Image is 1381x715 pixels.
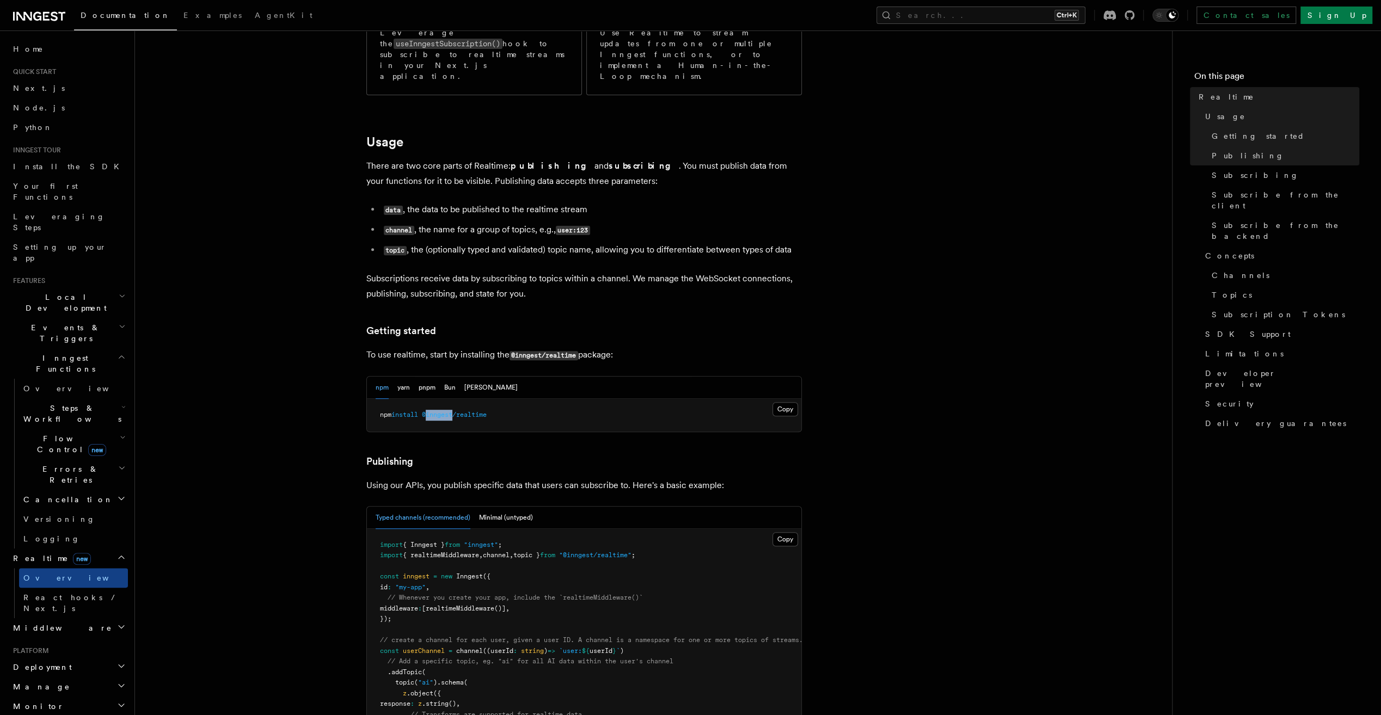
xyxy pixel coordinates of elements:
[13,182,78,201] span: Your first Functions
[1196,7,1296,24] a: Contact sales
[1205,368,1359,390] span: Developer preview
[544,647,548,655] span: )
[19,509,128,529] a: Versioning
[1054,10,1079,21] kbd: Ctrl+K
[366,454,413,469] a: Publishing
[380,551,403,559] span: import
[81,11,170,20] span: Documentation
[9,176,128,207] a: Your first Functions
[418,679,433,686] span: "ai"
[422,605,426,612] span: [
[631,551,635,559] span: ;
[1152,9,1179,22] button: Toggle dark mode
[418,605,422,612] span: :
[23,384,136,393] span: Overview
[419,377,435,399] button: pnpm
[9,662,72,673] span: Deployment
[380,583,388,591] span: id
[13,162,126,171] span: Install the SDK
[426,583,429,591] span: ,
[13,212,105,232] span: Leveraging Steps
[376,377,389,399] button: npm
[9,207,128,237] a: Leveraging Steps
[380,647,399,655] span: const
[23,593,120,613] span: React hooks / Next.js
[366,347,802,363] p: To use realtime, start by installing the package:
[464,377,518,399] button: [PERSON_NAME]
[388,594,643,601] span: // Whenever you create your app, include the `realtimeMiddleware()`
[422,668,426,676] span: (
[433,689,441,697] span: ({
[1201,246,1359,266] a: Concepts
[1201,324,1359,344] a: SDK Support
[479,507,533,529] button: Minimal (untyped)
[1205,329,1291,340] span: SDK Support
[521,647,544,655] span: string
[483,551,510,559] span: channel
[380,242,802,258] li: , the (optionally typed and validated) topic name, allowing you to differentiate between types of...
[380,605,418,612] span: middleware
[1205,418,1346,429] span: Delivery guarantees
[441,572,452,580] span: new
[1207,215,1359,246] a: Subscribe from the backend
[616,647,620,655] span: `
[9,618,128,638] button: Middleware
[506,605,510,612] span: ,
[19,379,128,398] a: Overview
[510,351,578,360] code: @inngest/realtime
[559,551,631,559] span: "@inngest/realtime"
[380,572,399,580] span: const
[388,668,422,676] span: .addTopic
[9,292,119,313] span: Local Development
[407,689,433,697] span: .object
[19,464,118,485] span: Errors & Retries
[1212,150,1284,161] span: Publishing
[380,636,803,644] span: // create a channel for each user, given a user ID. A channel is a namespace for one or more topi...
[510,551,513,559] span: ,
[9,276,45,285] span: Features
[620,647,624,655] span: )
[1212,170,1299,181] span: Subscribing
[74,3,177,30] a: Documentation
[772,532,798,546] button: Copy
[1201,107,1359,126] a: Usage
[1205,111,1245,122] span: Usage
[255,11,312,20] span: AgentKit
[1207,285,1359,305] a: Topics
[384,206,403,215] code: data
[449,700,456,707] span: ()
[395,583,426,591] span: "my-app"
[9,677,128,696] button: Manage
[483,647,513,655] span: ((userId
[397,377,410,399] button: yarn
[403,689,407,697] span: z
[9,348,128,379] button: Inngest Functions
[1201,344,1359,363] a: Limitations
[403,551,479,559] span: { realtimeMiddleware
[9,379,128,548] div: Inngest Functions
[479,551,483,559] span: ,
[612,647,616,655] span: }
[388,657,673,665] span: // Add a specific topic, eg. "ai" for all AI data within the user's channel
[13,123,53,132] span: Python
[88,444,106,456] span: new
[422,700,449,707] span: .string
[19,529,128,548] a: Logging
[384,246,407,255] code: topic
[1194,70,1359,87] h4: On this page
[19,403,121,424] span: Steps & Workflows
[1201,394,1359,414] a: Security
[9,548,128,568] button: Realtimenew
[449,647,452,655] span: =
[1212,189,1359,211] span: Subscribe from the client
[19,398,128,429] button: Steps & Workflows
[19,429,128,459] button: Flow Controlnew
[9,318,128,348] button: Events & Triggers
[433,679,437,686] span: )
[9,322,119,344] span: Events & Triggers
[9,98,128,118] a: Node.js
[1212,131,1305,141] span: Getting started
[513,647,517,655] span: :
[19,459,128,490] button: Errors & Retries
[422,411,487,418] span: @inngest/realtime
